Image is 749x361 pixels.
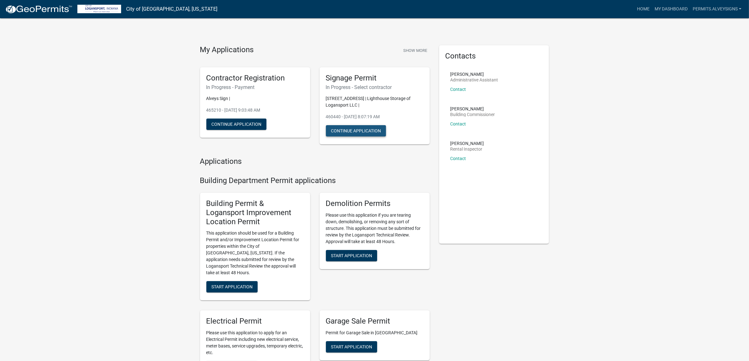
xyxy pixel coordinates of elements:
[326,95,423,108] p: [STREET_ADDRESS] | Lighthouse Storage of Logansport LLC |
[401,45,430,56] button: Show More
[634,3,652,15] a: Home
[326,199,423,208] h5: Demolition Permits
[450,147,484,151] p: Rental Inspector
[450,78,498,82] p: Administrative Assistant
[450,112,495,117] p: Building Commissioner
[450,107,495,111] p: [PERSON_NAME]
[450,156,466,161] a: Contact
[206,230,304,276] p: This application should be used for a Building Permit and/or Improvement Location Permit for prop...
[206,95,304,102] p: Alveys Sign |
[326,84,423,90] h6: In Progress - Select contractor
[206,119,266,130] button: Continue Application
[326,341,377,353] button: Start Application
[206,84,304,90] h6: In Progress - Payment
[206,107,304,114] p: 465210 - [DATE] 9:03:48 AM
[326,114,423,120] p: 460440 - [DATE] 8:07:19 AM
[326,74,423,83] h5: Signage Permit
[450,121,466,126] a: Contact
[450,141,484,146] p: [PERSON_NAME]
[206,281,258,292] button: Start Application
[690,3,744,15] a: Permits.Alveysigns
[211,284,253,289] span: Start Application
[126,4,217,14] a: City of [GEOGRAPHIC_DATA], [US_STATE]
[206,199,304,226] h5: Building Permit & Logansport Improvement Location Permit
[206,317,304,326] h5: Electrical Permit
[326,317,423,326] h5: Garage Sale Permit
[200,157,430,166] h4: Applications
[326,212,423,245] p: Please use this application if you are tearing down, demolishing, or removing any sort of structu...
[450,87,466,92] a: Contact
[331,253,372,258] span: Start Application
[326,125,386,136] button: Continue Application
[206,74,304,83] h5: Contractor Registration
[652,3,690,15] a: My Dashboard
[200,45,254,55] h4: My Applications
[450,72,498,76] p: [PERSON_NAME]
[445,52,543,61] h5: Contacts
[326,330,423,336] p: Permit for Garage Sale in [GEOGRAPHIC_DATA]
[77,5,121,13] img: City of Logansport, Indiana
[331,344,372,349] span: Start Application
[206,330,304,356] p: Please use this application to apply for an Electrical Permit including new electrical service, m...
[326,250,377,261] button: Start Application
[200,176,430,185] h4: Building Department Permit applications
